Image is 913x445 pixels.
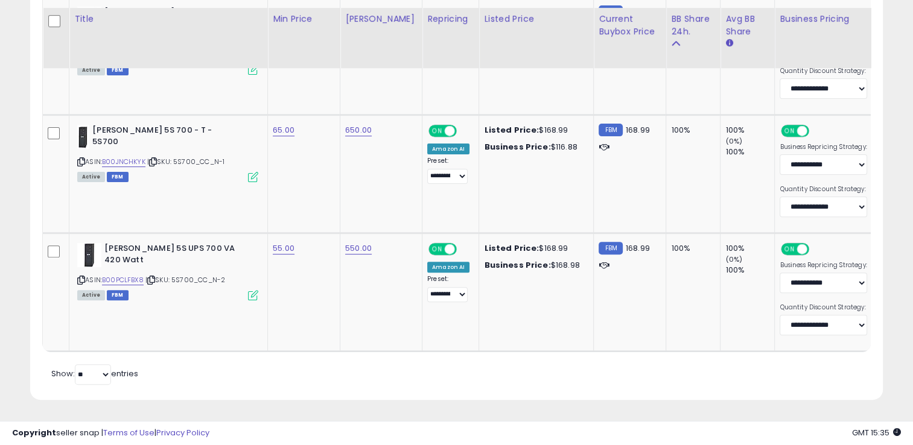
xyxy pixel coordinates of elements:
[77,7,258,74] div: ASIN:
[725,254,742,264] small: (0%)
[345,124,372,136] a: 650.00
[77,243,101,267] img: 31BeOgdE9DL._SL40_.jpg
[427,262,469,273] div: Amazon AI
[780,67,867,75] label: Quantity Discount Strategy:
[455,244,474,254] span: OFF
[107,172,129,182] span: FBM
[671,7,711,17] div: 100%
[104,243,251,268] b: [PERSON_NAME] 5S UPS 700 VA 420 Watt
[626,6,650,17] span: 168.99
[725,38,733,49] small: Avg BB Share.
[671,243,711,254] div: 100%
[783,126,798,136] span: ON
[107,290,129,300] span: FBM
[626,124,650,136] span: 168.99
[484,243,584,254] div: $168.99
[725,125,774,136] div: 100%
[104,7,251,43] b: [PERSON_NAME] 5S700 UPS Battery Backup & Surge Protector, 700VA / 420W, AVR, Line Interactive
[484,142,584,153] div: $116.88
[725,136,742,146] small: (0%)
[484,6,539,17] b: Listed Price:
[599,124,622,136] small: FBM
[273,124,294,136] a: 65.00
[273,242,294,254] a: 55.00
[427,157,469,184] div: Preset:
[852,427,901,438] span: 2025-10-6 15:35 GMT
[430,126,445,136] span: ON
[74,13,262,25] div: Title
[51,368,138,379] span: Show: entries
[427,144,469,154] div: Amazon AI
[345,13,417,25] div: [PERSON_NAME]
[671,125,711,136] div: 100%
[780,13,902,25] div: Business Pricing
[780,185,867,194] label: Quantity Discount Strategy:
[77,65,105,75] span: All listings currently available for purchase on Amazon
[780,261,867,270] label: Business Repricing Strategy:
[455,126,474,136] span: OFF
[484,13,588,25] div: Listed Price
[77,290,105,300] span: All listings currently available for purchase on Amazon
[807,244,827,254] span: OFF
[145,275,225,285] span: | SKU: 5S700_CC_N-2
[725,13,769,38] div: Avg BB Share
[345,242,372,254] a: 550.00
[77,125,89,149] img: 31CvavGYfaL._SL40_.jpg
[484,141,550,153] b: Business Price:
[77,172,105,182] span: All listings currently available for purchase on Amazon
[484,260,584,271] div: $168.98
[725,147,774,157] div: 100%
[807,126,827,136] span: OFF
[102,157,145,167] a: B00JNCHKYK
[12,428,209,439] div: seller snap | |
[783,244,798,254] span: ON
[77,125,258,181] div: ASIN:
[725,7,774,17] div: 100%
[147,157,224,166] span: | SKU: 5S700_CC_N-1
[484,7,584,17] div: $168.99
[599,13,661,38] div: Current Buybox Price
[77,7,101,31] img: 41UcEtsIBcL._SL40_.jpg
[77,243,258,299] div: ASIN:
[626,242,650,254] span: 168.99
[427,13,474,25] div: Repricing
[92,125,239,150] b: [PERSON_NAME] 5S 700 - T - 5S700
[484,259,550,271] b: Business Price:
[12,427,56,438] strong: Copyright
[599,242,622,254] small: FBM
[484,124,539,136] b: Listed Price:
[725,265,774,276] div: 100%
[345,6,372,18] a: 600.00
[725,243,774,254] div: 100%
[107,65,129,75] span: FBM
[780,303,867,312] label: Quantity Discount Strategy:
[156,427,209,438] a: Privacy Policy
[599,5,622,18] small: FBM
[103,427,154,438] a: Terms of Use
[671,13,715,38] div: BB Share 24h.
[273,13,335,25] div: Min Price
[273,6,294,18] a: 60.00
[484,125,584,136] div: $168.99
[780,143,867,151] label: Business Repricing Strategy:
[484,242,539,254] b: Listed Price:
[102,275,144,285] a: B00PCLFBX8
[430,244,445,254] span: ON
[427,275,469,302] div: Preset:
